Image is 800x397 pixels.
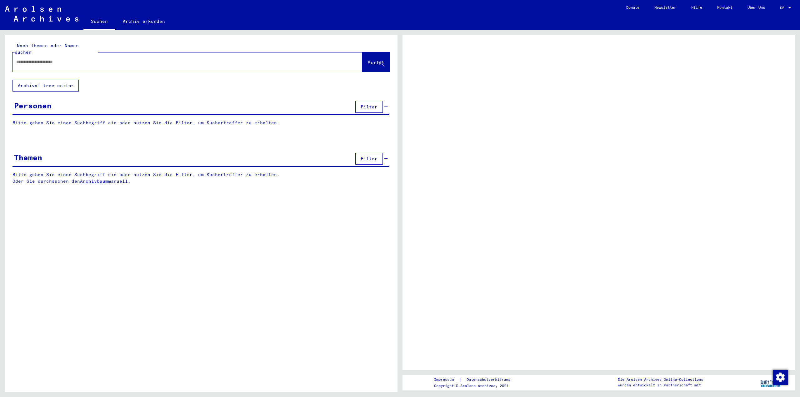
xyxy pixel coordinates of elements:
[362,52,390,72] button: Suche
[115,14,172,29] a: Archiv erkunden
[434,383,518,389] p: Copyright © Arolsen Archives, 2021
[780,6,787,10] span: DE
[434,376,459,383] a: Impressum
[759,375,782,390] img: yv_logo.png
[361,104,377,110] span: Filter
[462,376,518,383] a: Datenschutzerklärung
[773,370,788,385] img: Zustimmung ändern
[80,178,108,184] a: Archivbaum
[12,120,389,126] p: Bitte geben Sie einen Suchbegriff ein oder nutzen Sie die Filter, um Suchertreffer zu erhalten.
[618,382,703,388] p: wurden entwickelt in Partnerschaft mit
[14,100,52,111] div: Personen
[618,377,703,382] p: Die Arolsen Archives Online-Collections
[355,153,383,165] button: Filter
[361,156,377,161] span: Filter
[12,80,79,92] button: Archival tree units
[367,59,383,66] span: Suche
[14,152,42,163] div: Themen
[434,376,518,383] div: |
[12,171,390,185] p: Bitte geben Sie einen Suchbegriff ein oder nutzen Sie die Filter, um Suchertreffer zu erhalten. O...
[83,14,115,30] a: Suchen
[355,101,383,113] button: Filter
[15,43,79,55] mat-label: Nach Themen oder Namen suchen
[5,6,78,22] img: Arolsen_neg.svg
